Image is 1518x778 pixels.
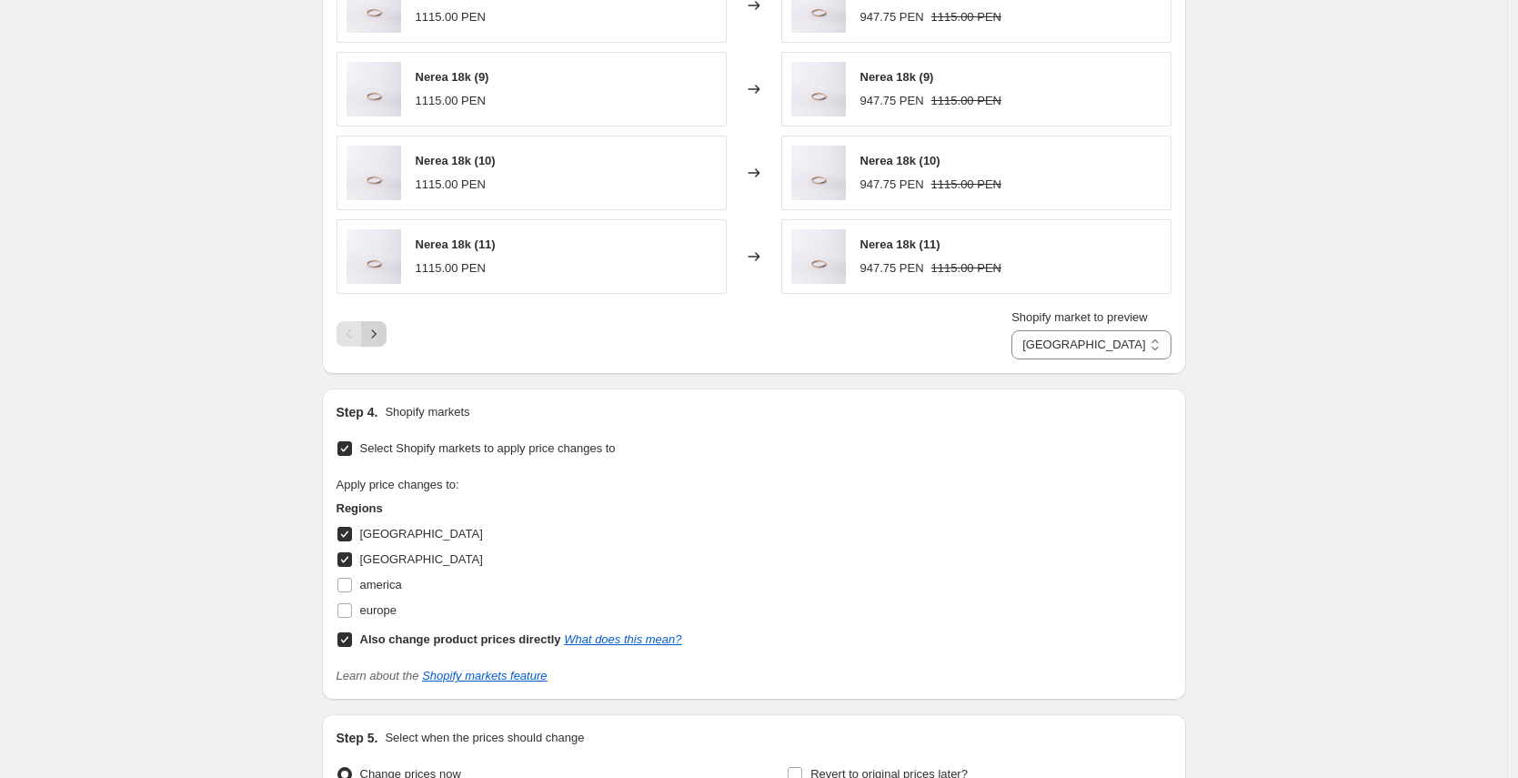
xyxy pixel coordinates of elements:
[385,403,469,421] p: Shopify markets
[337,478,459,491] span: Apply price changes to:
[416,176,486,194] div: 1115.00 PEN
[337,321,387,347] nav: Pagination
[860,237,940,251] span: Nerea 18k (11)
[385,729,584,747] p: Select when the prices should change
[361,321,387,347] button: Next
[422,669,547,682] a: Shopify markets feature
[360,441,616,455] span: Select Shopify markets to apply price changes to
[931,259,1001,278] strike: 1115.00 PEN
[860,92,924,110] div: 947.75 PEN
[860,154,940,167] span: Nerea 18k (10)
[791,146,846,200] img: web-120_80x.jpg
[337,403,378,421] h2: Step 4.
[931,176,1001,194] strike: 1115.00 PEN
[360,603,397,617] span: europe
[360,578,402,591] span: america
[347,229,401,284] img: web-120_80x.jpg
[564,632,681,646] a: What does this mean?
[1011,310,1148,324] span: Shopify market to preview
[860,176,924,194] div: 947.75 PEN
[416,237,496,251] span: Nerea 18k (11)
[860,259,924,278] div: 947.75 PEN
[337,500,682,518] h3: Regions
[791,229,846,284] img: web-120_80x.jpg
[337,729,378,747] h2: Step 5.
[416,70,489,84] span: Nerea 18k (9)
[791,62,846,116] img: web-120_80x.jpg
[416,8,486,26] div: 1115.00 PEN
[360,527,483,541] span: [GEOGRAPHIC_DATA]
[860,70,934,84] span: Nerea 18k (9)
[860,8,924,26] div: 947.75 PEN
[416,92,486,110] div: 1115.00 PEN
[416,154,496,167] span: Nerea 18k (10)
[931,92,1001,110] strike: 1115.00 PEN
[416,259,486,278] div: 1115.00 PEN
[360,552,483,566] span: [GEOGRAPHIC_DATA]
[347,62,401,116] img: web-120_80x.jpg
[347,146,401,200] img: web-120_80x.jpg
[360,632,561,646] b: Also change product prices directly
[337,669,548,682] i: Learn about the
[931,8,1001,26] strike: 1115.00 PEN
